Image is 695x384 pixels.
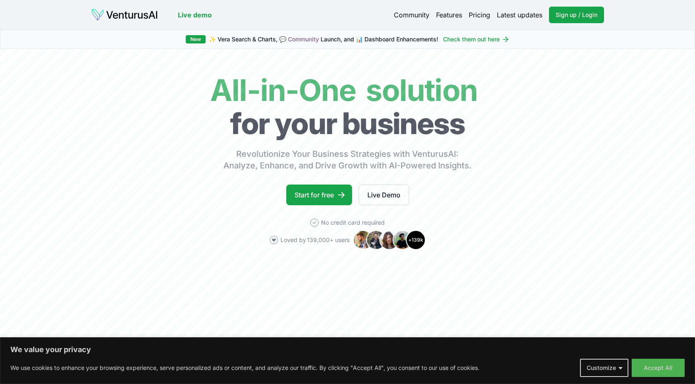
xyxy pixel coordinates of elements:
[10,363,479,373] p: We use cookies to enhance your browsing experience, serve personalized ads or content, and analyz...
[632,359,685,377] button: Accept All
[443,35,510,43] a: Check them out here
[549,7,604,23] a: Sign up / Login
[286,185,352,205] a: Start for free
[379,230,399,250] img: Avatar 3
[209,35,438,43] span: ✨ Vera Search & Charts, 💬 Launch, and 📊 Dashboard Enhancements!
[10,345,685,355] p: We value your privacy
[556,11,597,19] span: Sign up / Login
[353,230,373,250] img: Avatar 1
[359,185,409,205] a: Live Demo
[186,35,206,43] div: New
[91,8,158,22] img: logo
[580,359,628,377] button: Customize
[497,10,542,20] a: Latest updates
[394,10,429,20] a: Community
[436,10,462,20] a: Features
[288,36,319,43] a: Community
[178,10,212,20] a: Live demo
[393,230,412,250] img: Avatar 4
[366,230,386,250] img: Avatar 2
[469,10,490,20] a: Pricing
